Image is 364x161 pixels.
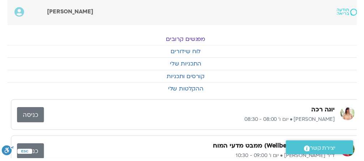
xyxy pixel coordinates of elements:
a: יצירת קשר [292,143,360,157]
img: ענת מיכאליס [347,108,362,123]
h3: יוגה רכה [318,107,342,116]
span: [PERSON_NAME] [48,8,95,16]
span: יצירת קשר [316,146,342,156]
a: כניסה [17,109,45,125]
h3: רווחה נפשית (Wellbeing) ממבט מדעי המוח [217,144,342,153]
p: [PERSON_NAME] • יום ו׳ 08:00 - 08:30 [45,118,342,126]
